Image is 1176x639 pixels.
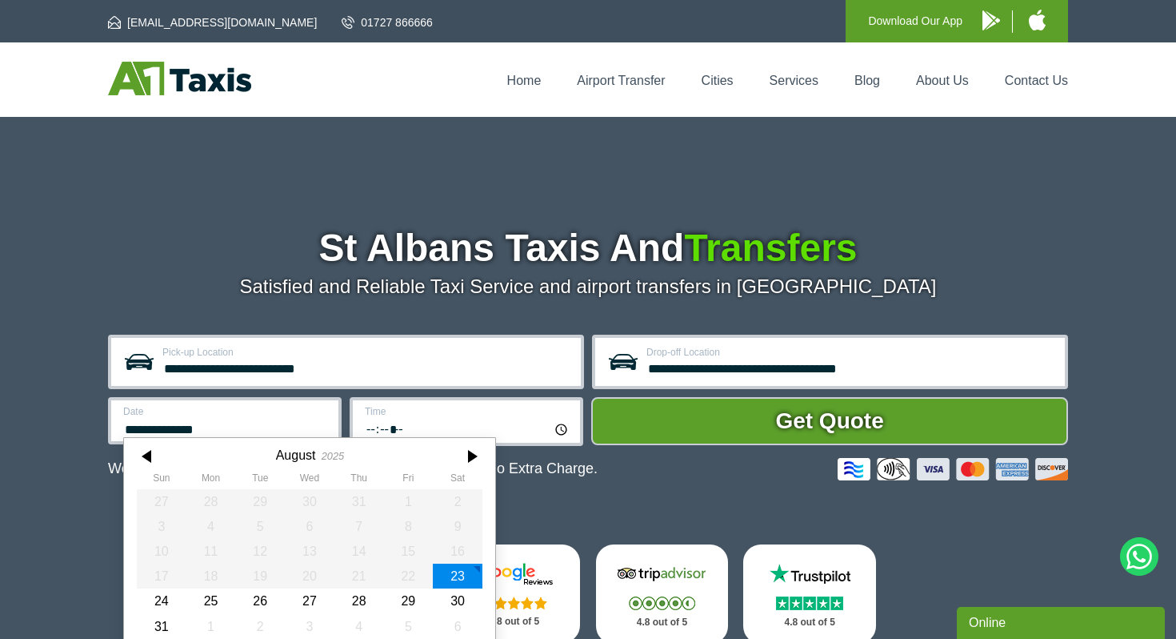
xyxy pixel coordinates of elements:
[957,604,1168,639] iframe: chat widget
[614,613,711,633] p: 4.8 out of 5
[235,472,285,488] th: Tuesday
[384,489,434,514] div: 01 August 2025
[334,514,384,539] div: 07 August 2025
[868,11,962,31] p: Download Our App
[342,14,433,30] a: 01727 866666
[235,564,285,589] div: 19 August 2025
[384,589,434,613] div: 29 August 2025
[276,448,316,463] div: August
[433,539,482,564] div: 16 August 2025
[108,275,1068,298] p: Satisfied and Reliable Taxi Service and airport transfers in [GEOGRAPHIC_DATA]
[186,472,236,488] th: Monday
[577,74,665,87] a: Airport Transfer
[414,460,598,476] span: The Car at No Extra Charge.
[137,472,186,488] th: Sunday
[108,229,1068,267] h1: St Albans Taxis And
[108,14,317,30] a: [EMAIL_ADDRESS][DOMAIN_NAME]
[1029,10,1046,30] img: A1 Taxis iPhone App
[761,613,858,633] p: 4.8 out of 5
[507,74,542,87] a: Home
[762,562,858,586] img: Trustpilot
[285,472,334,488] th: Wednesday
[854,74,880,87] a: Blog
[235,589,285,613] div: 26 August 2025
[108,62,251,95] img: A1 Taxis St Albans LTD
[108,460,598,477] p: We Now Accept Card & Contactless Payment In
[433,614,482,639] div: 06 September 2025
[838,458,1068,480] img: Credit And Debit Cards
[384,564,434,589] div: 22 August 2025
[466,562,562,586] img: Google
[285,489,334,514] div: 30 July 2025
[433,564,482,589] div: 23 August 2025
[702,74,734,87] a: Cities
[123,407,329,416] label: Date
[235,514,285,539] div: 05 August 2025
[614,562,710,586] img: Tripadvisor
[982,10,1000,30] img: A1 Taxis Android App
[322,450,344,462] div: 2025
[186,514,236,539] div: 04 August 2025
[433,589,482,613] div: 30 August 2025
[285,589,334,613] div: 27 August 2025
[334,539,384,564] div: 14 August 2025
[384,539,434,564] div: 15 August 2025
[285,539,334,564] div: 13 August 2025
[365,407,570,416] label: Time
[684,227,857,269] span: Transfers
[186,489,236,514] div: 28 July 2025
[629,597,695,610] img: Stars
[433,472,482,488] th: Saturday
[186,614,236,639] div: 01 September 2025
[770,74,818,87] a: Services
[137,514,186,539] div: 03 August 2025
[334,472,384,488] th: Thursday
[137,589,186,613] div: 24 August 2025
[433,489,482,514] div: 02 August 2025
[285,614,334,639] div: 03 September 2025
[384,472,434,488] th: Friday
[384,514,434,539] div: 08 August 2025
[591,397,1068,445] button: Get Quote
[334,489,384,514] div: 31 July 2025
[186,539,236,564] div: 11 August 2025
[235,489,285,514] div: 29 July 2025
[433,514,482,539] div: 09 August 2025
[162,348,571,357] label: Pick-up Location
[235,539,285,564] div: 12 August 2025
[646,348,1055,357] label: Drop-off Location
[466,612,563,632] p: 4.8 out of 5
[235,614,285,639] div: 02 September 2025
[285,514,334,539] div: 06 August 2025
[1005,74,1068,87] a: Contact Us
[285,564,334,589] div: 20 August 2025
[334,589,384,613] div: 28 August 2025
[481,597,547,609] img: Stars
[137,614,186,639] div: 31 August 2025
[137,539,186,564] div: 10 August 2025
[334,564,384,589] div: 21 August 2025
[137,489,186,514] div: 27 July 2025
[186,589,236,613] div: 25 August 2025
[384,614,434,639] div: 05 September 2025
[916,74,969,87] a: About Us
[137,564,186,589] div: 17 August 2025
[186,564,236,589] div: 18 August 2025
[334,614,384,639] div: 04 September 2025
[776,597,843,610] img: Stars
